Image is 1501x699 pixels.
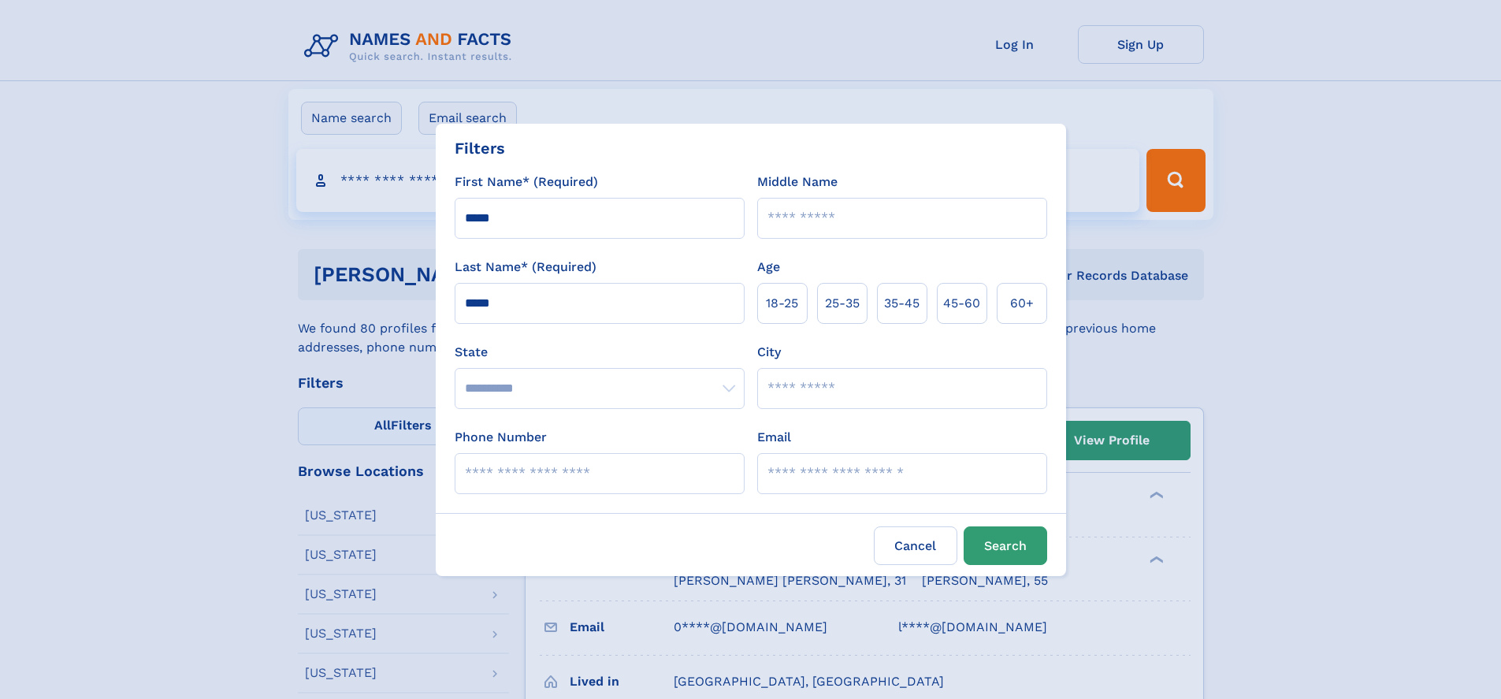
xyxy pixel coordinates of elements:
label: Email [757,428,791,447]
span: 18‑25 [766,294,798,313]
div: Filters [455,136,505,160]
label: Cancel [874,526,957,565]
label: Age [757,258,780,277]
label: City [757,343,781,362]
span: 35‑45 [884,294,920,313]
label: Last Name* (Required) [455,258,596,277]
label: First Name* (Required) [455,173,598,191]
span: 45‑60 [943,294,980,313]
label: State [455,343,745,362]
span: 25‑35 [825,294,860,313]
button: Search [964,526,1047,565]
label: Middle Name [757,173,838,191]
span: 60+ [1010,294,1034,313]
label: Phone Number [455,428,547,447]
